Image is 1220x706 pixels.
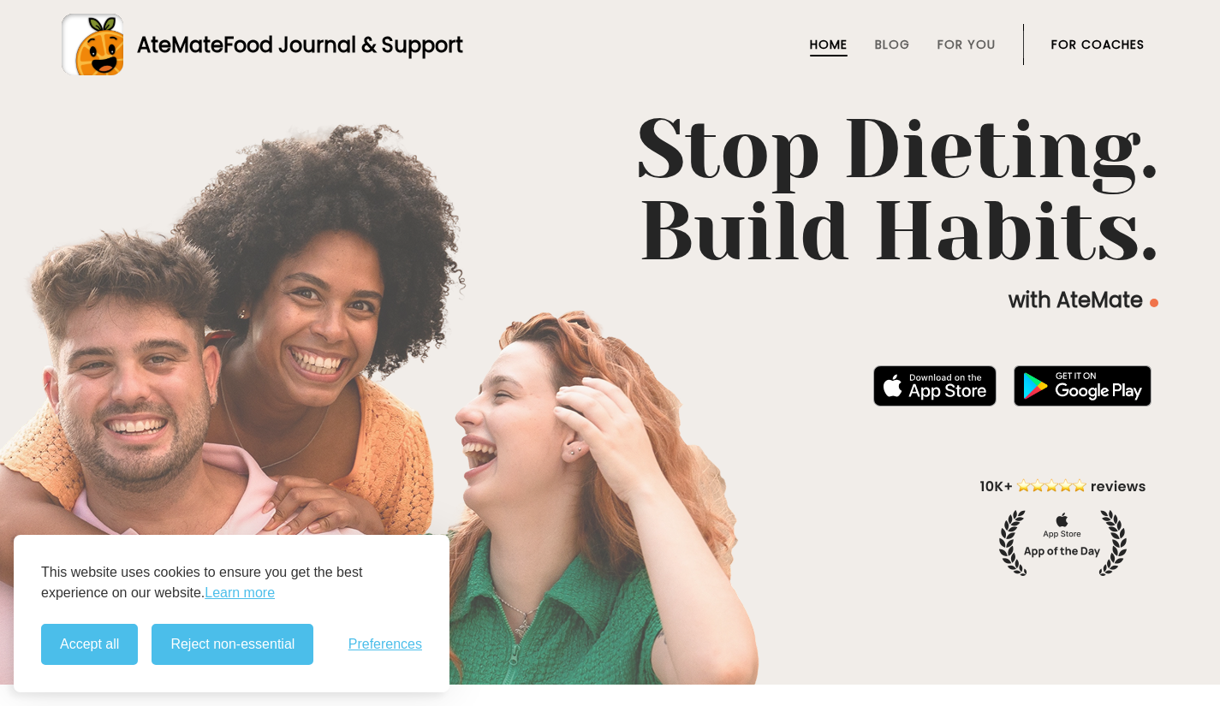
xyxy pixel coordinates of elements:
[967,476,1158,576] img: home-hero-appoftheday.png
[41,562,422,603] p: This website uses cookies to ensure you get the best experience on our website.
[875,38,910,51] a: Blog
[62,14,1158,75] a: AteMateFood Journal & Support
[62,287,1158,314] p: with AteMate
[1014,365,1152,406] img: badge-download-google.png
[152,624,313,665] button: Reject non-essential
[873,365,997,406] img: badge-download-apple.svg
[348,637,422,652] span: Preferences
[123,30,463,60] div: AteMate
[223,31,463,59] span: Food Journal & Support
[1051,38,1145,51] a: For Coaches
[41,624,138,665] button: Accept all cookies
[348,637,422,652] button: Toggle preferences
[810,38,848,51] a: Home
[937,38,996,51] a: For You
[205,583,275,603] a: Learn more
[62,109,1158,273] h1: Stop Dieting. Build Habits.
